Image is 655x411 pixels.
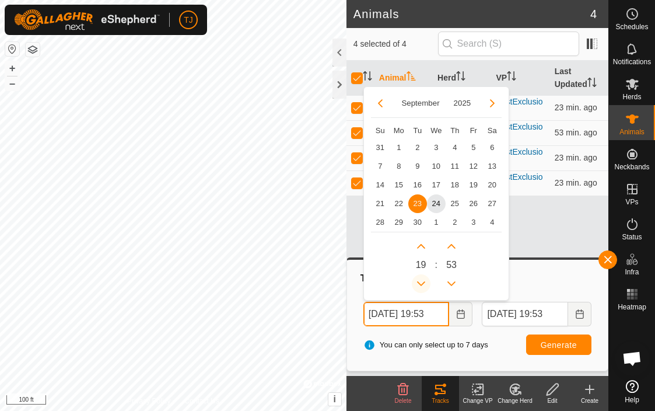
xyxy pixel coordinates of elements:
[376,126,385,135] span: Su
[390,176,408,194] td: 15
[363,86,509,301] div: Choose Date
[371,94,390,113] button: Previous Month
[541,340,577,350] span: Generate
[483,157,502,176] span: 13
[371,176,390,194] span: 14
[446,157,464,176] span: 11
[353,38,438,50] span: 4 selected of 4
[496,396,534,405] div: Change Herd
[14,9,160,30] img: Gallagher Logo
[483,176,502,194] td: 20
[625,269,639,276] span: Infra
[609,375,655,408] a: Help
[442,274,461,293] p-button: Previous Minute
[334,394,336,404] span: i
[496,97,542,119] a: EastExclusion3
[359,271,596,285] div: Tracks
[328,393,341,406] button: i
[555,103,597,112] span: Sep 24, 2025 at 7:30 PM
[5,61,19,75] button: +
[446,138,464,157] td: 4
[446,258,457,272] span: 53
[507,73,516,82] p-sorticon: Activate to sort
[26,43,40,57] button: Map Layers
[483,194,502,213] td: 27
[427,213,446,232] span: 1
[625,396,639,403] span: Help
[483,138,502,157] td: 6
[371,157,390,176] td: 7
[613,58,651,65] span: Notifications
[371,213,390,232] span: 28
[496,122,542,144] a: EastExclusion3
[571,396,608,405] div: Create
[464,157,483,176] td: 12
[427,138,446,157] td: 3
[127,396,171,406] a: Privacy Policy
[363,73,372,82] p-sorticon: Activate to sort
[408,138,427,157] td: 2
[438,32,579,56] input: Search (S)
[450,126,459,135] span: Th
[446,194,464,213] td: 25
[496,172,542,194] a: EastExclusion3
[590,5,597,23] span: 4
[464,213,483,232] td: 3
[5,76,19,90] button: –
[456,73,465,82] p-sorticon: Activate to sort
[619,128,645,135] span: Animals
[408,157,427,176] td: 9
[394,126,404,135] span: Mo
[390,194,408,213] td: 22
[5,42,19,56] button: Reset Map
[390,157,408,176] td: 8
[427,194,446,213] span: 24
[622,234,642,241] span: Status
[464,194,483,213] td: 26
[615,341,650,376] div: Open chat
[614,163,649,170] span: Neckbands
[483,213,502,232] td: 4
[413,126,422,135] span: Tu
[363,339,488,351] span: You can only select up to 7 days
[427,176,446,194] span: 17
[408,194,427,213] td: 23
[555,178,597,187] span: Sep 24, 2025 at 7:30 PM
[408,213,427,232] td: 30
[464,176,483,194] td: 19
[416,258,426,272] span: 19
[371,194,390,213] td: 21
[422,396,459,405] div: Tracks
[482,290,591,302] label: To
[395,398,412,404] span: Delete
[470,126,477,135] span: Fr
[185,396,219,406] a: Contact Us
[534,396,571,405] div: Edit
[433,61,491,96] th: Herd
[615,23,648,30] span: Schedules
[397,96,444,110] button: Choose Month
[446,176,464,194] td: 18
[427,157,446,176] td: 10
[371,138,390,157] td: 31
